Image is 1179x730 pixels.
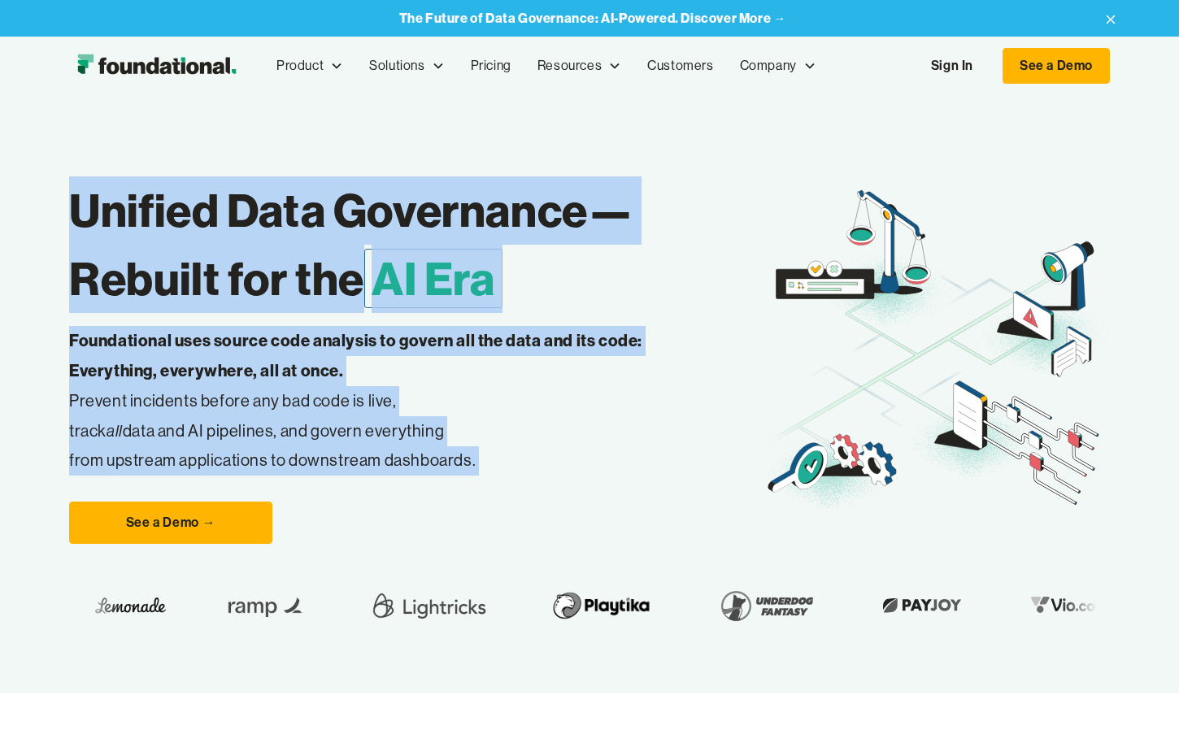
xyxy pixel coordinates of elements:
a: Sign In [915,49,990,83]
img: Lightricks [367,583,490,628]
img: Ramp [217,583,315,628]
div: Product [263,39,356,93]
img: Underdog Fantasy [711,583,821,628]
span: AI Era [364,249,502,308]
h1: Unified Data Governance— Rebuilt for the [69,176,763,313]
div: Product [276,55,324,76]
img: Playtika [542,583,659,628]
strong: Foundational uses source code analysis to govern all the data and its code: Everything, everywher... [69,330,642,380]
div: Resources [524,39,634,93]
div: Company [740,55,797,76]
img: Payjoy [873,593,969,618]
a: The Future of Data Governance: AI-Powered. Discover More → [399,11,787,26]
img: Foundational Logo [69,50,244,82]
p: Prevent incidents before any bad code is live, track data and AI pipelines, and govern everything... [69,326,694,476]
div: Solutions [356,39,457,93]
a: See a Demo → [69,502,272,544]
iframe: Chat Widget [886,541,1179,730]
a: Customers [634,39,726,93]
a: home [69,50,244,82]
em: all [107,420,123,441]
div: Resources [537,55,602,76]
a: Pricing [458,39,524,93]
div: Company [727,39,829,93]
img: Lemonade [94,593,165,618]
strong: The Future of Data Governance: AI-Powered. Discover More → [399,10,787,26]
div: Solutions [369,55,424,76]
a: See a Demo [1003,48,1110,84]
